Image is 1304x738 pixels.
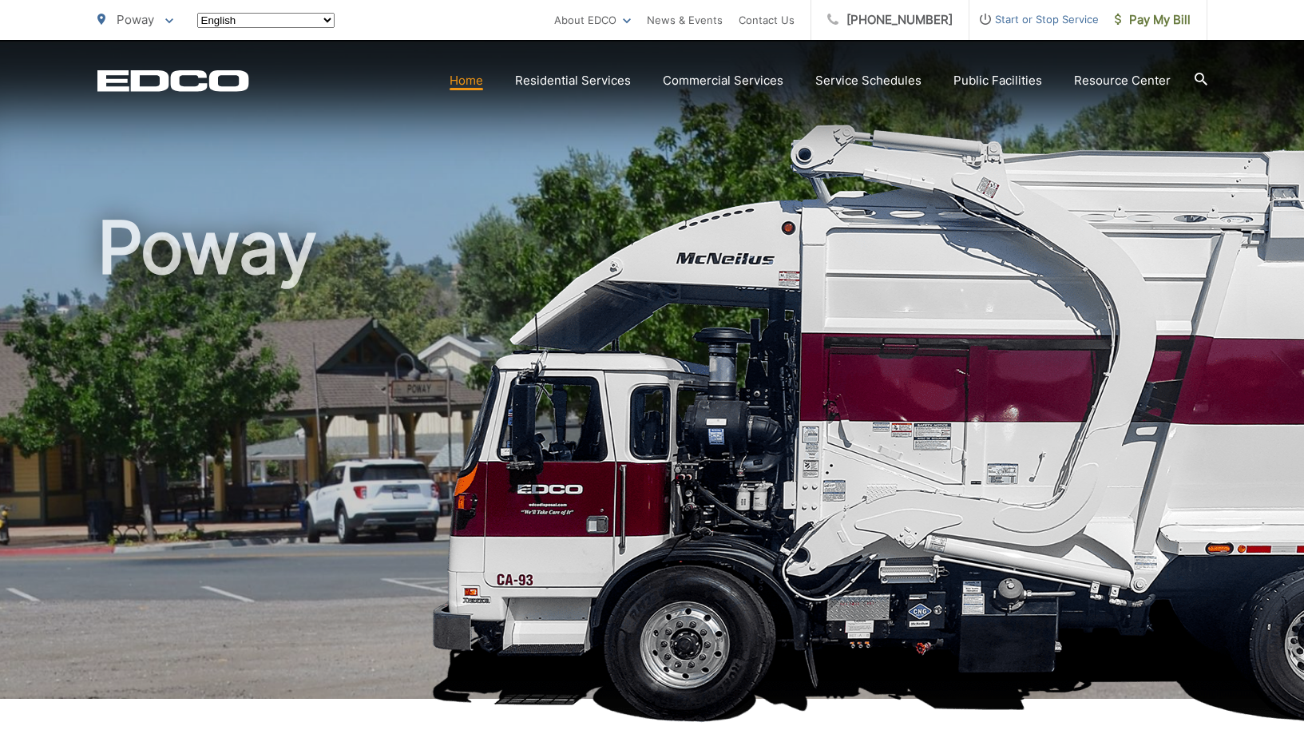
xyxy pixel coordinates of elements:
[117,12,154,27] span: Poway
[97,69,249,92] a: EDCD logo. Return to the homepage.
[1115,10,1191,30] span: Pay My Bill
[647,10,723,30] a: News & Events
[953,71,1042,90] a: Public Facilities
[1074,71,1171,90] a: Resource Center
[197,13,335,28] select: Select a language
[97,208,1207,713] h1: Poway
[739,10,795,30] a: Contact Us
[663,71,783,90] a: Commercial Services
[815,71,922,90] a: Service Schedules
[515,71,631,90] a: Residential Services
[450,71,483,90] a: Home
[554,10,631,30] a: About EDCO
